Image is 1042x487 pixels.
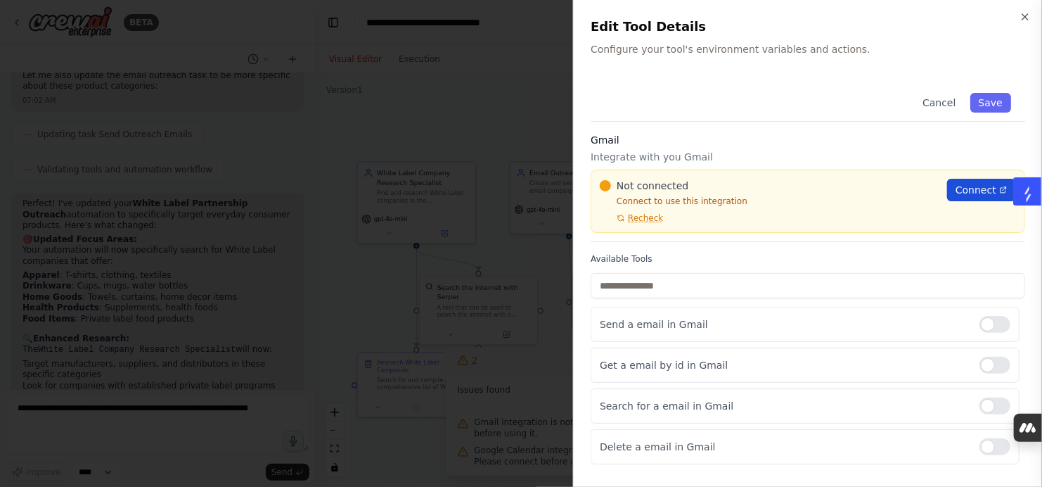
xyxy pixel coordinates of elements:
[591,17,1025,37] h2: Edit Tool Details
[591,150,1025,164] p: Integrate with you Gmail
[591,133,1025,147] h3: Gmail
[628,213,663,224] span: Recheck
[617,179,688,193] span: Not connected
[600,440,968,454] p: Delete a email in Gmail
[956,183,996,197] span: Connect
[947,179,1016,201] a: Connect
[591,253,1025,265] label: Available Tools
[970,93,1011,113] button: Save
[591,42,1025,56] p: Configure your tool's environment variables and actions.
[600,213,663,224] button: Recheck
[600,196,939,207] p: Connect to use this integration
[600,317,968,331] p: Send a email in Gmail
[600,358,968,372] p: Get a email by id in Gmail
[914,93,964,113] button: Cancel
[600,399,968,413] p: Search for a email in Gmail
